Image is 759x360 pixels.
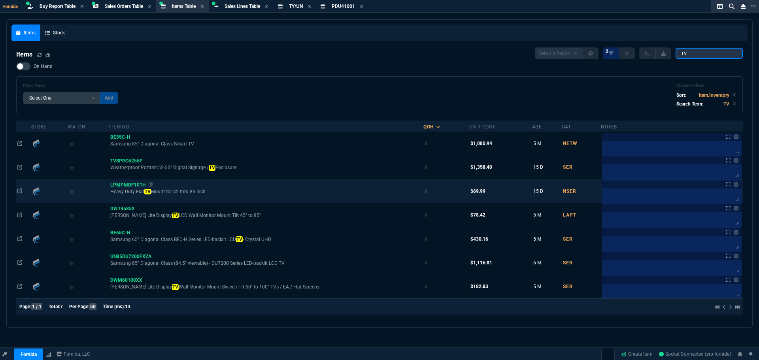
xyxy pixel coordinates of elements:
[425,164,427,170] span: 0
[469,124,495,130] div: Unit Cost
[31,303,42,310] span: 1 / 1
[425,260,427,266] span: 0
[676,48,743,59] input: Search
[562,124,571,130] div: Cat
[425,212,427,218] span: 0
[738,2,749,11] nx-icon: Close Workbench
[109,251,423,275] td: Samsung 85" Diagonal Class (84.5" viewable) - DU7200 Series LED-backlit LCD TV
[172,4,196,9] span: Items Table
[532,227,562,251] td: 5 M
[17,141,22,146] nx-icon: Open In Opposite Panel
[425,284,427,289] span: 0
[17,164,22,170] nx-icon: Open In Opposite Panel
[470,141,492,146] span: $1,080.94
[144,189,151,194] mark: TV
[31,124,47,130] div: Store
[110,141,422,147] span: Samsung 85" Diagonal Class Smart TV
[110,188,422,195] span: Heavy Duty Flat Mount for 42 thru 85 Inch
[606,48,608,55] span: 2
[3,4,21,9] span: Fornida
[69,257,108,268] div: Add to Watchlist
[16,50,32,59] h4: Items
[659,351,731,357] span: Socket Connected (erp-fornida)
[425,188,427,194] span: 0
[532,124,542,130] div: Age
[110,134,130,140] span: BE85C-H
[676,83,736,89] h6: Current Filters
[423,124,434,130] div: QOH
[470,260,492,266] span: $1,116.81
[723,101,729,107] code: TV
[532,251,562,275] td: 6 M
[470,188,485,194] span: $69.99
[105,4,143,9] span: Sales Orders Table
[110,158,143,164] span: TVSPRO5255P
[659,351,731,358] a: ArYveVNdHvDEdyI7AAB5
[148,4,151,10] nx-icon: Close Tab
[172,284,178,290] mark: TV
[289,4,303,9] span: TYYJN
[172,213,178,218] mark: TV
[563,284,573,289] span: SER
[563,212,576,218] span: LAPT
[200,4,204,10] nx-icon: Close Tab
[425,141,427,146] span: 0
[470,164,492,170] span: $1,358.40
[236,236,242,242] mark: TV
[470,212,485,218] span: $78.42
[618,348,656,360] a: Create Item
[110,260,422,266] span: Samsung 85" Diagonal Class (84.5" viewable) - DU7200 Series LED-backlit LCD TV
[68,124,85,130] div: Watch
[17,212,22,218] nx-icon: Open In Opposite Panel
[69,304,89,309] span: Per Page:
[750,2,756,10] nx-icon: Open New Tab
[360,4,363,10] nx-icon: Close Tab
[17,260,22,266] nx-icon: Open In Opposite Panel
[532,179,562,203] td: 15 D
[80,4,84,10] nx-icon: Close Tab
[265,4,268,10] nx-icon: Close Tab
[109,179,423,203] td: Heavy Duty Flat TV Mount for 42 thru 85 Inch
[601,124,617,130] div: Notes
[470,284,488,289] span: $182.83
[103,304,125,309] span: Time (ms):
[69,234,108,245] div: Add to Watchlist
[125,304,130,309] span: 13
[69,162,108,173] div: Add to Watchlist
[69,138,108,149] div: Add to Watchlist
[69,186,108,197] div: Add to Watchlist
[676,100,703,107] p: Search Term:
[563,141,578,146] span: NETW
[225,4,260,9] span: Sales Lines Table
[40,4,76,9] span: Buy Report Table
[11,25,40,41] a: Items
[532,203,562,227] td: 5 M
[563,188,576,194] span: NSER
[676,92,686,99] p: Sort:
[425,236,427,242] span: 0
[109,227,423,251] td: Samsung 65" Diagonal Class BEC-H Series LED-backlit LCD TV - Crystal UHD
[563,260,573,266] span: SER
[563,236,573,242] span: SER
[34,63,53,70] span: On Hand
[40,25,70,41] a: Stock
[109,203,423,227] td: Tripp Lite Display TV LCD Wall Monitor Mount Tilt 45" to 85"
[699,92,729,98] code: item.Inventory
[110,164,422,171] span: Weatherproof Portrait 52-55" Digital Signage / Enclosure
[110,230,130,236] span: BE65C-H
[110,236,422,243] span: Samsung 65" Diagonal Class BEC-H Series LED-backlit LCD - Crystal UHD
[49,304,60,309] span: Total:
[17,188,22,194] nx-icon: Open In Opposite Panel
[60,304,63,309] span: 7
[69,209,108,221] div: Add to Watchlist
[89,303,96,310] span: 50
[308,4,311,10] nx-icon: Close Tab
[532,155,562,179] td: 15 D
[110,182,145,188] span: LPMPMDF101H
[532,132,562,155] td: 5 M
[17,236,22,242] nx-icon: Open In Opposite Panel
[23,83,118,89] h6: Filter Table
[109,124,129,130] div: Item No
[19,304,31,309] span: Page:
[209,165,215,170] mark: TV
